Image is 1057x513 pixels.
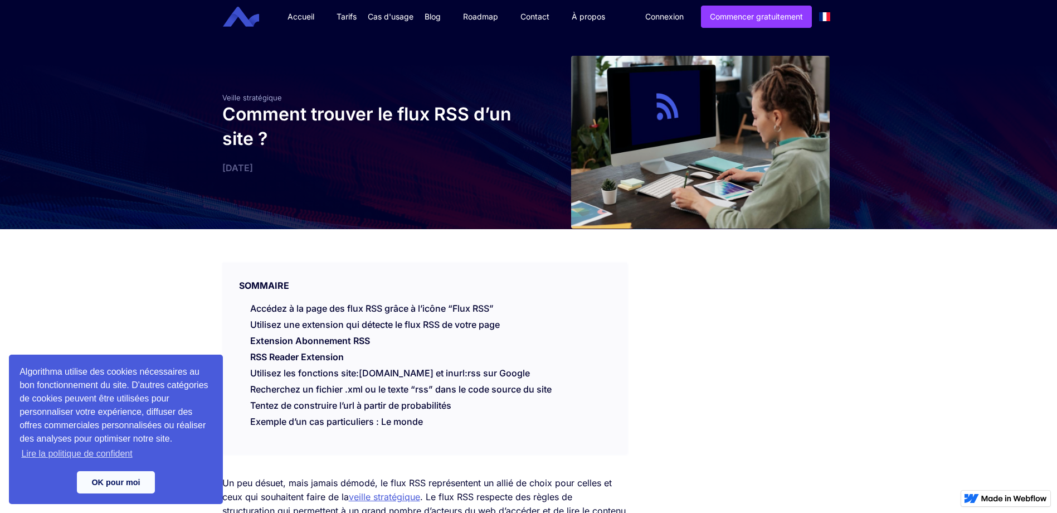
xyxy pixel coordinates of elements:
a: Accédez à la page des flux RSS grâce à l’icône “Flux RSS” [250,303,494,314]
a: Tentez de construire l’url à partir de probabilités [250,400,451,411]
a: dismiss cookie message [77,471,155,493]
a: Utilisez les fonctions site:[DOMAIN_NAME] et inurl:rss sur Google [250,367,530,379]
a: Exemple d’un cas particuliers : Le monde [250,416,423,427]
div: Cas d'usage [368,11,413,22]
a: veille stratégique [349,491,420,502]
a: learn more about cookies [20,446,134,462]
a: Connexion [637,6,692,27]
a: Extension Abonnement RSS [250,335,370,352]
a: Utilisez une extension qui détecte le flux RSS de votre page [250,319,500,330]
h1: Comment trouver le flux RSS d’un site ? [222,102,523,151]
div: cookieconsent [9,355,223,504]
a: Recherchez un fichier .xml ou le texte “rss” dans le code source du site [250,384,552,395]
a: Commencer gratuitement [701,6,812,28]
a: RSS Reader Extension [250,351,344,368]
div: SOMMAIRE [222,263,627,292]
img: Made in Webflow [981,495,1047,502]
div: [DATE] [222,162,523,173]
a: home [231,7,267,27]
div: Veille stratégique [222,93,523,102]
span: Algorithma utilise des cookies nécessaires au bon fonctionnement du site. D'autres catégories de ... [20,365,212,462]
